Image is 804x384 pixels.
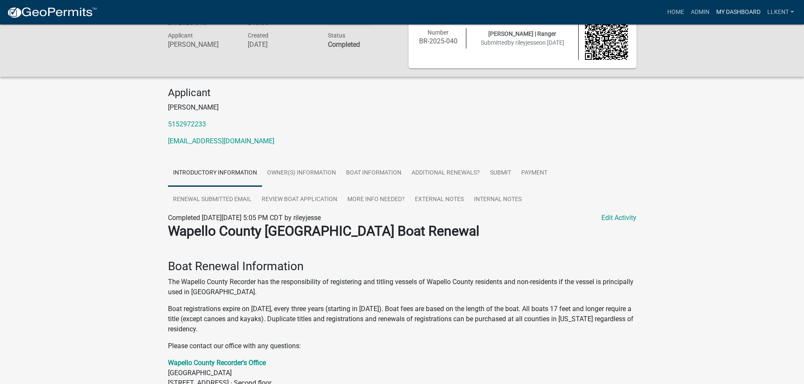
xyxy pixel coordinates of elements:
[713,4,764,20] a: My Dashboard
[417,37,460,45] h6: BR-2025-040
[601,213,636,223] a: Edit Activity
[168,359,266,367] a: Wapello County Recorder's Office
[328,40,360,48] strong: Completed
[688,4,713,20] a: Admin
[168,186,257,213] a: Renewal Submitted Email
[516,160,552,187] a: Payment
[168,120,206,128] a: 5152972233
[410,186,469,213] a: External Notes
[262,160,341,187] a: Owner(s) Information
[248,40,315,48] h6: [DATE]
[508,39,539,46] span: by rileyjesse
[664,4,688,20] a: Home
[585,17,628,60] img: QR code
[485,160,516,187] a: Submit
[168,40,236,48] h6: [PERSON_NAME]
[328,32,345,39] span: Status
[168,87,636,99] h4: Applicant
[168,341,636,351] p: Please contact our office with any questions:
[428,29,449,36] span: Number
[168,214,321,222] span: Completed [DATE][DATE] 5:05 PM CDT by rileyjesse
[469,186,527,213] a: Internal Notes
[168,32,193,39] span: Applicant
[406,160,485,187] a: Additional Renewals?
[488,30,556,37] span: [PERSON_NAME] | Ranger
[248,32,268,39] span: Created
[168,102,636,113] p: [PERSON_NAME]
[168,259,636,274] h3: Boat Renewal Information
[168,137,274,145] a: [EMAIL_ADDRESS][DOMAIN_NAME]
[168,223,479,239] strong: Wapello County [GEOGRAPHIC_DATA] Boat Renewal
[341,160,406,187] a: Boat Information
[342,186,410,213] a: More Info Needed?
[764,4,797,20] a: llkent
[481,39,564,46] span: Submitted on [DATE]
[257,186,342,213] a: Review Boat Application
[168,277,636,297] p: The Wapello County Recorder has the responsibility of registering and titling vessels of Wapello ...
[168,160,262,187] a: Introductory Information
[168,304,636,334] p: Boat registrations expire on [DATE], every three years (starting in [DATE]). Boat fees are based ...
